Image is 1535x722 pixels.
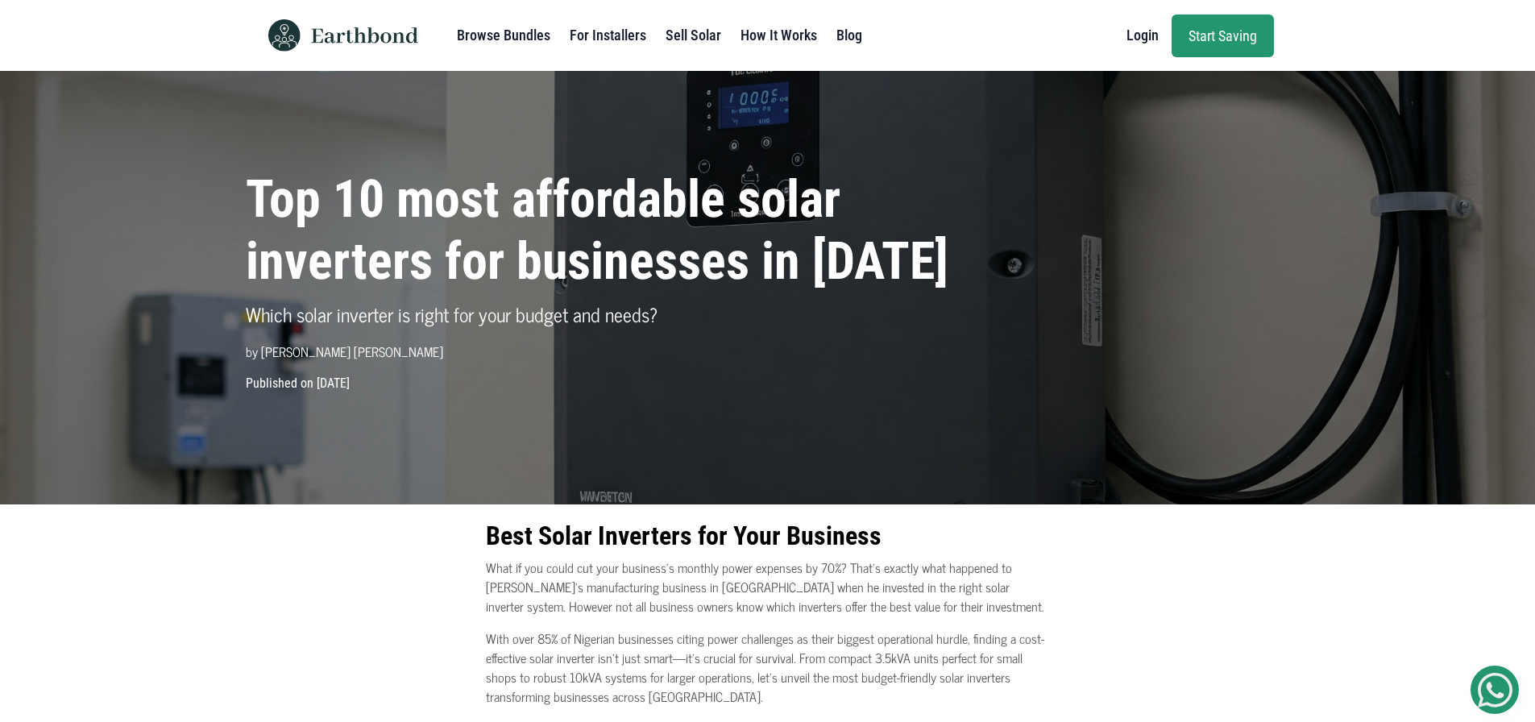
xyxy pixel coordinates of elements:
p: by [PERSON_NAME] [PERSON_NAME] [246,342,1024,361]
a: For Installers [570,19,646,52]
p: With over 85% of Nigerian businesses citing power challenges as their biggest operational hurdle,... [486,629,1050,706]
a: Earthbond icon logo Earthbond text logo [262,6,418,64]
a: Blog [836,19,862,52]
img: Earthbond icon logo [262,19,307,52]
img: Earthbond text logo [311,27,418,44]
a: Login [1126,19,1159,52]
a: Browse Bundles [457,19,550,52]
h1: Top 10 most affordable solar inverters for businesses in [DATE] [246,169,1024,293]
p: What if you could cut your business's monthly power expenses by 70%? That's exactly what happened... [486,558,1050,616]
img: Get Started On Earthbond Via Whatsapp [1478,673,1512,707]
a: Sell Solar [666,19,721,52]
b: Best Solar Inverters for Your Business [486,521,882,551]
a: Start Saving [1172,15,1274,57]
p: Published on [DATE] [236,374,1300,393]
p: Which solar inverter is right for your budget and needs? [246,300,1024,329]
a: How It Works [741,19,817,52]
